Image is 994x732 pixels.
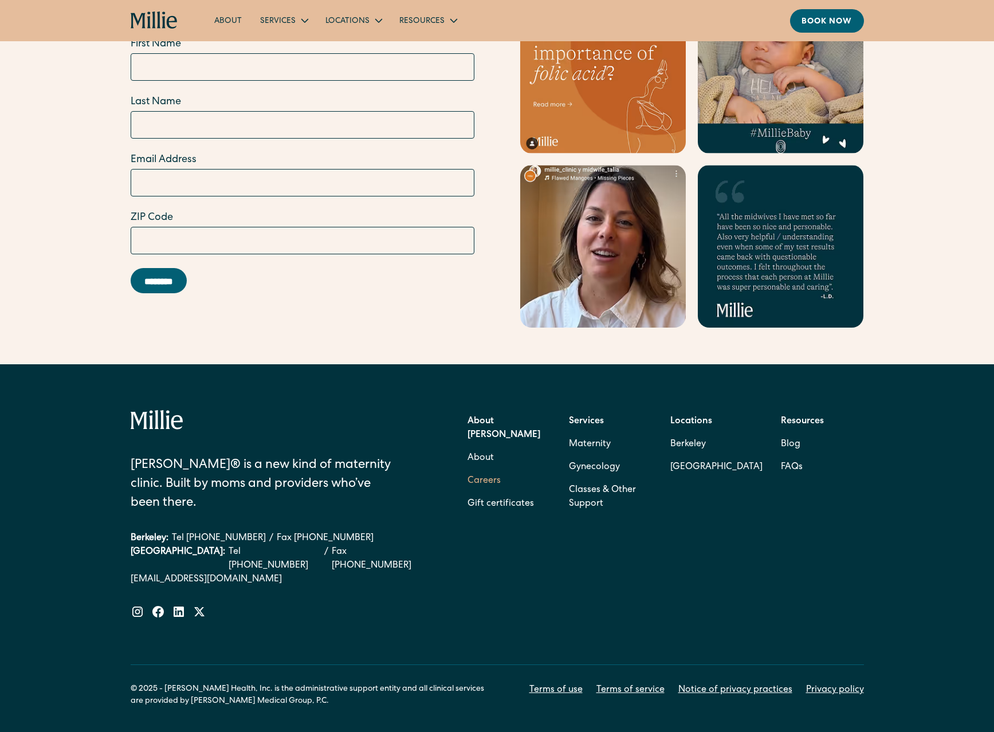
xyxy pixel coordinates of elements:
[131,95,474,110] label: Last Name
[277,532,374,545] a: Fax [PHONE_NUMBER]
[131,11,178,30] a: home
[269,532,273,545] div: /
[399,15,445,27] div: Resources
[131,152,474,168] label: Email Address
[529,683,583,697] a: Terms of use
[467,493,534,515] a: Gift certificates
[332,545,427,573] a: Fax [PHONE_NUMBER]
[131,573,428,587] a: [EMAIL_ADDRESS][DOMAIN_NAME]
[569,417,604,426] strong: Services
[131,37,474,52] label: First Name
[172,532,266,545] a: Tel [PHONE_NUMBER]
[781,433,800,456] a: Blog
[569,456,620,479] a: Gynecology
[467,447,494,470] a: About
[569,479,652,515] a: Classes & Other Support
[569,433,611,456] a: Maternity
[670,456,763,479] a: [GEOGRAPHIC_DATA]
[678,683,792,697] a: Notice of privacy practices
[324,545,328,573] div: /
[802,16,852,28] div: Book now
[131,532,168,545] div: Berkeley:
[131,456,400,513] div: [PERSON_NAME]® is a new kind of maternity clinic. Built by moms and providers who’ve been there.
[467,470,501,493] a: Careers
[316,11,390,30] div: Locations
[131,37,474,293] form: Email Form
[467,417,540,440] strong: About [PERSON_NAME]
[325,15,370,27] div: Locations
[670,417,712,426] strong: Locations
[790,9,864,33] a: Book now
[251,11,316,30] div: Services
[596,683,665,697] a: Terms of service
[806,683,864,697] a: Privacy policy
[131,683,497,707] div: © 2025 - [PERSON_NAME] Health, Inc. is the administrative support entity and all clinical service...
[229,545,321,573] a: Tel [PHONE_NUMBER]
[205,11,251,30] a: About
[390,11,465,30] div: Resources
[131,545,225,573] div: [GEOGRAPHIC_DATA]:
[131,210,474,226] label: ZIP Code
[670,433,763,456] a: Berkeley
[781,417,824,426] strong: Resources
[260,15,296,27] div: Services
[781,456,803,479] a: FAQs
